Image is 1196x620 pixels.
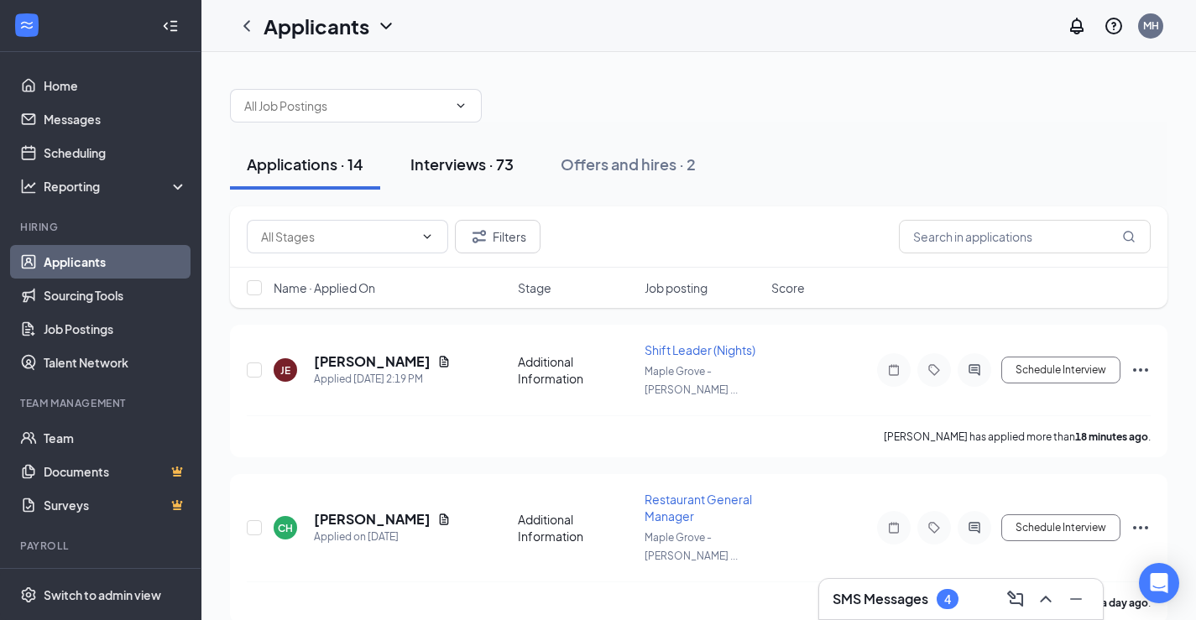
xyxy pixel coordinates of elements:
svg: Document [437,513,451,526]
svg: ActiveChat [964,363,984,377]
input: All Job Postings [244,96,447,115]
span: Score [771,279,805,296]
a: DocumentsCrown [44,455,187,488]
input: All Stages [261,227,414,246]
a: Sourcing Tools [44,279,187,312]
p: [PERSON_NAME] has applied more than . [884,430,1151,444]
svg: Note [884,521,904,534]
svg: ChevronDown [420,230,434,243]
div: Payroll [20,539,184,553]
svg: Analysis [20,178,37,195]
span: Restaurant General Manager [645,492,752,524]
span: Job posting [645,279,708,296]
span: Maple Grove - [PERSON_NAME] ... [645,365,738,396]
div: CH [278,521,293,535]
span: Maple Grove - [PERSON_NAME] ... [645,531,738,562]
button: Minimize [1063,586,1089,612]
div: Additional Information [518,511,635,544]
div: 4 [944,592,951,607]
div: Team Management [20,396,184,410]
svg: Ellipses [1131,360,1151,380]
div: Interviews · 73 [410,154,514,175]
a: Scheduling [44,136,187,169]
svg: Note [884,363,904,377]
svg: Settings [20,586,37,603]
input: Search in applications [899,220,1151,253]
button: ChevronUp [1032,586,1059,612]
svg: ActiveChat [964,521,984,534]
button: Schedule Interview [1001,514,1120,541]
button: Filter Filters [455,220,541,253]
svg: QuestionInfo [1104,16,1124,36]
div: Applications · 14 [247,154,363,175]
svg: MagnifyingGlass [1122,230,1136,243]
svg: Minimize [1066,589,1086,609]
svg: Document [437,355,451,368]
div: Applied [DATE] 2:19 PM [314,371,451,388]
a: Messages [44,102,187,136]
a: PayrollCrown [44,564,187,597]
b: 18 minutes ago [1075,430,1148,443]
div: Hiring [20,220,184,234]
span: Shift Leader (Nights) [645,342,755,357]
div: MH [1143,18,1159,33]
svg: ChevronDown [376,16,396,36]
span: Name · Applied On [274,279,375,296]
h5: [PERSON_NAME] [314,510,431,529]
button: Schedule Interview [1001,357,1120,383]
svg: Collapse [162,18,179,34]
a: SurveysCrown [44,488,187,522]
svg: Filter [469,227,489,247]
h1: Applicants [264,12,369,40]
svg: ComposeMessage [1005,589,1026,609]
button: ComposeMessage [1002,586,1029,612]
a: Home [44,69,187,102]
a: Talent Network [44,346,187,379]
h5: [PERSON_NAME] [314,352,431,371]
svg: Ellipses [1131,518,1151,538]
div: Offers and hires · 2 [561,154,696,175]
a: Job Postings [44,312,187,346]
div: Applied on [DATE] [314,529,451,545]
h3: SMS Messages [833,590,928,608]
a: Applicants [44,245,187,279]
svg: Notifications [1067,16,1087,36]
div: JE [280,363,290,378]
svg: ChevronLeft [237,16,257,36]
div: Open Intercom Messenger [1139,563,1179,603]
svg: ChevronUp [1036,589,1056,609]
svg: Tag [924,363,944,377]
div: Reporting [44,178,188,195]
svg: Tag [924,521,944,534]
svg: WorkstreamLogo [18,17,35,34]
div: Switch to admin view [44,586,161,603]
div: Additional Information [518,353,635,387]
a: Team [44,421,187,455]
span: Stage [518,279,551,296]
svg: ChevronDown [454,99,467,112]
b: a day ago [1101,597,1148,609]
